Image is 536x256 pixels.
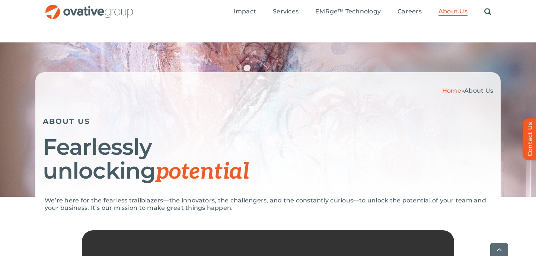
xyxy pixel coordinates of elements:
a: About Us [438,8,468,16]
h5: ABOUT US [43,117,493,126]
a: OG_Full_horizontal_RGB [45,4,134,11]
span: » [442,87,493,94]
a: Impact [234,8,256,16]
a: Services [273,8,299,16]
span: potential [156,159,249,185]
a: EMRge™ Technology [315,8,381,16]
a: Careers [398,8,422,16]
span: About Us [464,87,493,94]
span: About Us [438,8,468,15]
a: Home [442,87,461,94]
span: EMRge™ Technology [315,8,381,15]
p: We’re here for the fearless trailblazers—the innovators, the challengers, and the constantly curi... [45,197,491,212]
span: Services [273,8,299,15]
h1: Fearlessly unlocking [43,135,493,184]
a: Search [484,8,491,16]
span: Impact [234,8,256,15]
span: Careers [398,8,422,15]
